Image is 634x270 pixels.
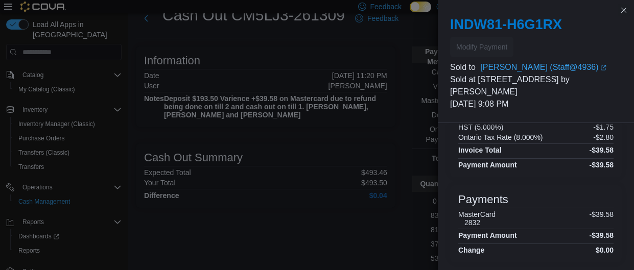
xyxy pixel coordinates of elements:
[456,42,507,52] span: Modify Payment
[590,231,614,239] h4: -$39.58
[450,16,622,33] h2: INDW81-H6G1RX
[593,133,614,141] p: -$2.80
[450,73,622,98] p: Sold at [STREET_ADDRESS] by [PERSON_NAME]
[458,133,543,141] h6: Ontario Tax Rate (8.000%)
[593,123,614,131] p: -$1.75
[458,146,502,154] h4: Invoice Total
[618,4,630,16] button: Close this dialog
[450,98,622,110] p: [DATE] 9:08 PM
[458,123,503,131] h6: HST (5.000%)
[600,65,606,71] svg: External link
[458,193,508,206] h3: Payments
[458,210,496,218] h6: MasterCard
[458,161,517,169] h4: Payment Amount
[596,246,614,254] h4: $0.00
[590,210,614,227] p: -$39.58
[464,218,496,227] h6: 2832
[458,246,484,254] h4: Change
[450,37,513,57] button: Modify Payment
[450,61,478,73] div: Sold to
[590,146,614,154] h4: -$39.58
[458,231,517,239] h4: Payment Amount
[480,61,622,73] a: [PERSON_NAME] (Staff@4936)External link
[590,161,614,169] h4: -$39.58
